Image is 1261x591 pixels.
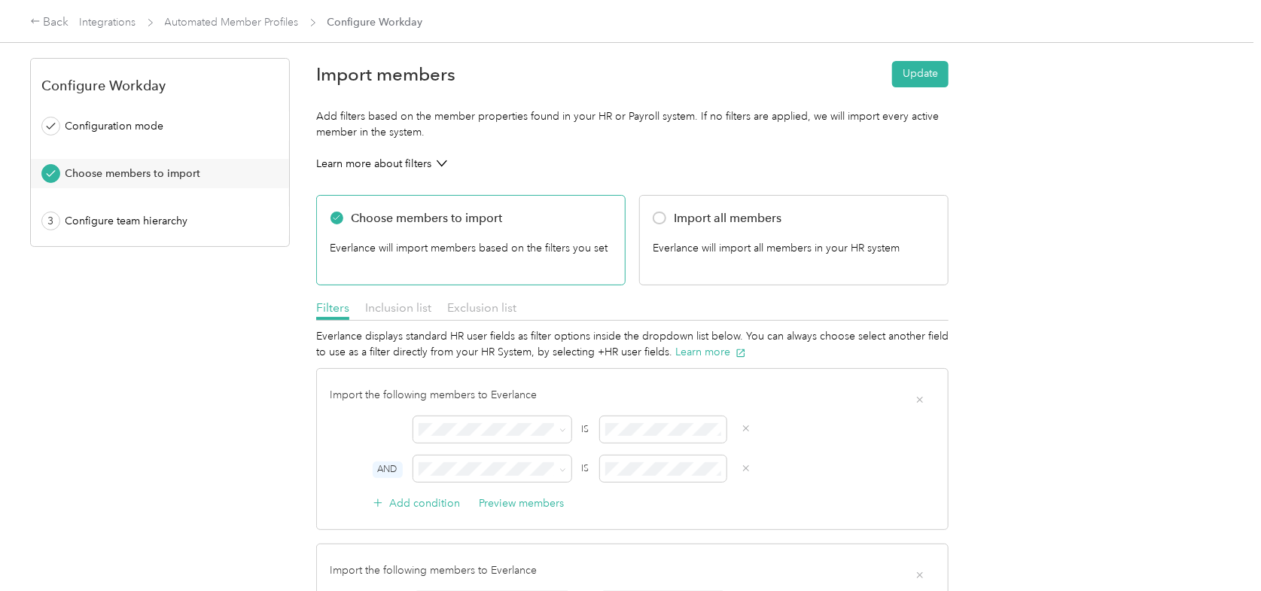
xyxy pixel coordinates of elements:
a: Integrations [80,16,136,29]
div: Everlance displays standard HR user fields as filter options inside the dropdown list below. You ... [316,328,949,360]
span: Configure Workday [327,14,423,30]
div: Everlance will import all members in your HR system [653,240,934,272]
button: Learn more [675,344,746,360]
button: 3Configure team hierarchy [31,206,289,236]
div: Import all members [674,209,781,227]
span: Inclusion list [365,300,431,315]
div: Import the following members to Everlance [330,387,935,403]
button: Update [892,61,949,87]
span: Learn more about filters [316,156,431,172]
div: IS [582,423,589,437]
a: Automated Member Profiles [165,16,299,29]
div: Back [30,14,69,32]
span: AND [373,462,403,478]
div: Configure Workday [31,78,289,93]
button: Choose members to import [31,159,289,188]
div: Import the following members to Everlance [330,562,935,578]
div: IS [582,462,589,476]
div: Configure team hierarchy [65,213,265,229]
span: Filters [316,300,349,315]
span: Exclusion list [447,300,516,315]
div: Choose members to import [65,166,265,181]
div: 3 [41,212,60,230]
div: Choose members to import [352,209,503,227]
div: Import members [316,66,455,82]
div: Add filters based on the member properties found in your HR or Payroll system. If no filters are ... [316,108,949,140]
button: Preview members [479,495,564,511]
iframe: Everlance-gr Chat Button Frame [1177,507,1261,591]
div: Everlance will import members based on the filters you set [330,240,612,272]
button: Add condition [373,495,461,511]
div: Configuration mode [65,118,265,134]
button: Configuration mode [31,111,289,141]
